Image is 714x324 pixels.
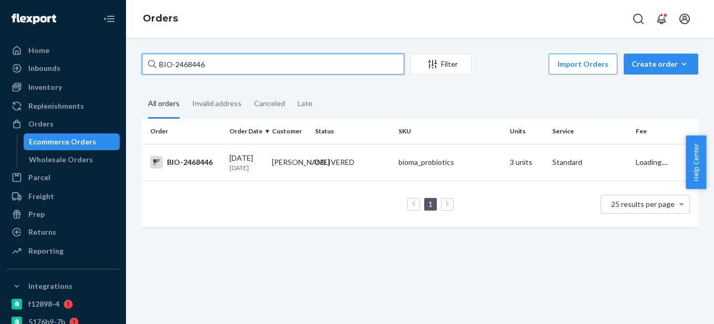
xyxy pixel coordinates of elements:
[611,200,675,208] span: 25 results per page
[28,82,62,92] div: Inventory
[24,151,120,168] a: Wholesale Orders
[28,172,50,183] div: Parcel
[624,54,698,75] button: Create order
[192,90,241,117] div: Invalid address
[28,45,49,56] div: Home
[6,188,120,205] a: Freight
[411,54,471,75] button: Filter
[6,60,120,77] a: Inbounds
[548,119,632,144] th: Service
[28,191,54,202] div: Freight
[6,206,120,223] a: Prep
[6,42,120,59] a: Home
[632,59,690,69] div: Create order
[148,90,180,119] div: All orders
[268,144,310,181] td: [PERSON_NAME]
[411,59,471,69] div: Filter
[12,14,56,24] img: Flexport logo
[6,224,120,241] a: Returns
[28,227,56,237] div: Returns
[28,281,72,291] div: Integrations
[426,200,435,208] a: Page 1 is your current page
[6,116,120,132] a: Orders
[29,154,93,165] div: Wholesale Orders
[315,157,354,168] div: DELIVERED
[506,144,548,181] td: 3 units
[6,98,120,114] a: Replenishments
[651,8,672,29] button: Open notifications
[632,144,698,181] td: Loading....
[549,54,617,75] button: Import Orders
[6,243,120,259] a: Reporting
[24,133,120,150] a: Ecommerce Orders
[6,296,120,312] a: f12898-4
[272,127,306,135] div: Customer
[6,278,120,295] button: Integrations
[674,8,695,29] button: Open account menu
[225,119,268,144] th: Order Date
[628,8,649,29] button: Open Search Box
[28,246,64,256] div: Reporting
[506,119,548,144] th: Units
[142,119,225,144] th: Order
[28,101,84,111] div: Replenishments
[28,119,54,129] div: Orders
[28,299,59,309] div: f12898-4
[632,119,698,144] th: Fee
[686,135,706,189] button: Help Center
[229,153,264,172] div: [DATE]
[142,54,404,75] input: Search orders
[143,13,178,24] a: Orders
[229,163,264,172] p: [DATE]
[134,4,186,34] ol: breadcrumbs
[298,90,312,117] div: Late
[254,90,285,117] div: Canceled
[552,157,627,168] p: Standard
[29,137,96,147] div: Ecommerce Orders
[398,157,501,168] div: bioma_probiotics
[6,79,120,96] a: Inventory
[6,169,120,186] a: Parcel
[394,119,506,144] th: SKU
[28,63,60,74] div: Inbounds
[311,119,394,144] th: Status
[150,156,221,169] div: BIO-2468446
[28,209,45,220] div: Prep
[99,8,120,29] button: Close Navigation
